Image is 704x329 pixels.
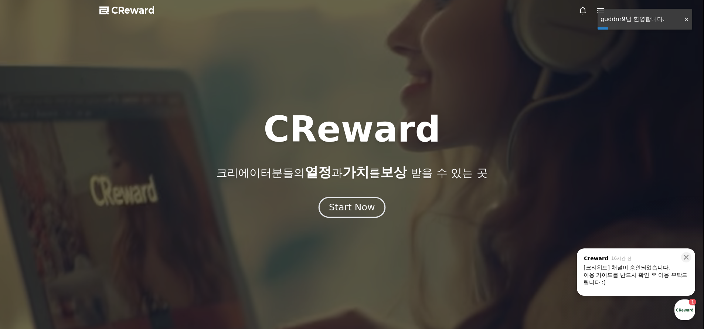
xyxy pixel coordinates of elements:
[49,234,95,253] a: 1대화
[68,246,76,252] span: 대화
[111,4,155,16] span: CReward
[319,197,385,218] button: Start Now
[305,164,331,180] span: 열정
[329,201,375,214] div: Start Now
[95,234,142,253] a: 설정
[343,164,369,180] span: 가치
[216,165,487,180] p: 크리에이터분들의 과 를 받을 수 있는 곳
[114,245,123,251] span: 설정
[320,205,384,212] a: Start Now
[263,112,441,147] h1: CReward
[2,234,49,253] a: 홈
[99,4,155,16] a: CReward
[23,245,28,251] span: 홈
[380,164,407,180] span: 보상
[75,234,78,240] span: 1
